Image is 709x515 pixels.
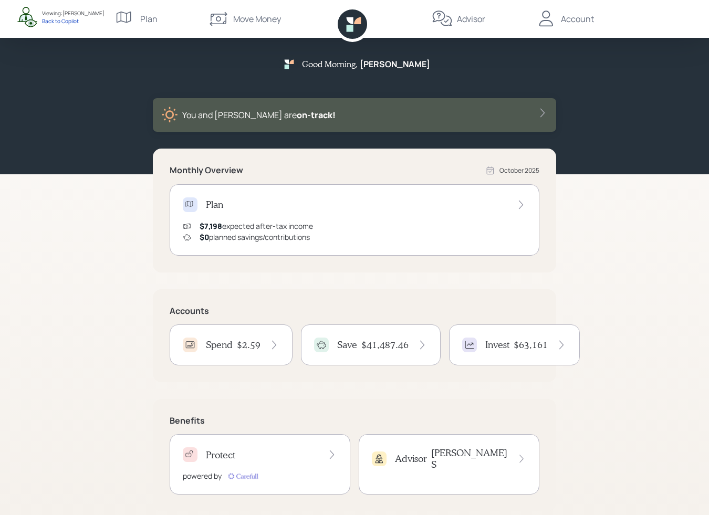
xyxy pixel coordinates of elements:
h5: Accounts [170,306,539,316]
h4: Invest [485,339,509,351]
div: Advisor [457,13,485,25]
h4: $41,487.46 [361,339,409,351]
div: October 2025 [499,166,539,175]
div: You and [PERSON_NAME] are [182,109,336,121]
div: Back to Copilot [42,17,105,25]
h4: [PERSON_NAME] S [431,447,508,470]
div: Account [561,13,594,25]
h4: $2.59 [237,339,260,351]
div: planned savings/contributions [200,232,310,243]
span: $0 [200,232,209,242]
div: Viewing: [PERSON_NAME] [42,9,105,17]
h4: Save [337,339,357,351]
span: on‑track! [297,109,336,121]
h5: Monthly Overview [170,165,243,175]
div: Plan [140,13,158,25]
h4: Spend [206,339,233,351]
h5: [PERSON_NAME] [360,59,430,69]
h4: Protect [206,449,235,461]
span: $7,198 [200,221,222,231]
h4: $63,161 [514,339,548,351]
h5: Benefits [170,416,539,426]
img: sunny-XHVQM73Q.digested.png [161,107,178,123]
h5: Good Morning , [302,59,358,69]
div: Move Money [233,13,281,25]
h4: Advisor [395,453,427,465]
img: carefull-M2HCGCDH.digested.png [226,471,259,481]
h4: Plan [206,199,223,211]
div: expected after-tax income [200,220,313,232]
div: powered by [183,470,222,481]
